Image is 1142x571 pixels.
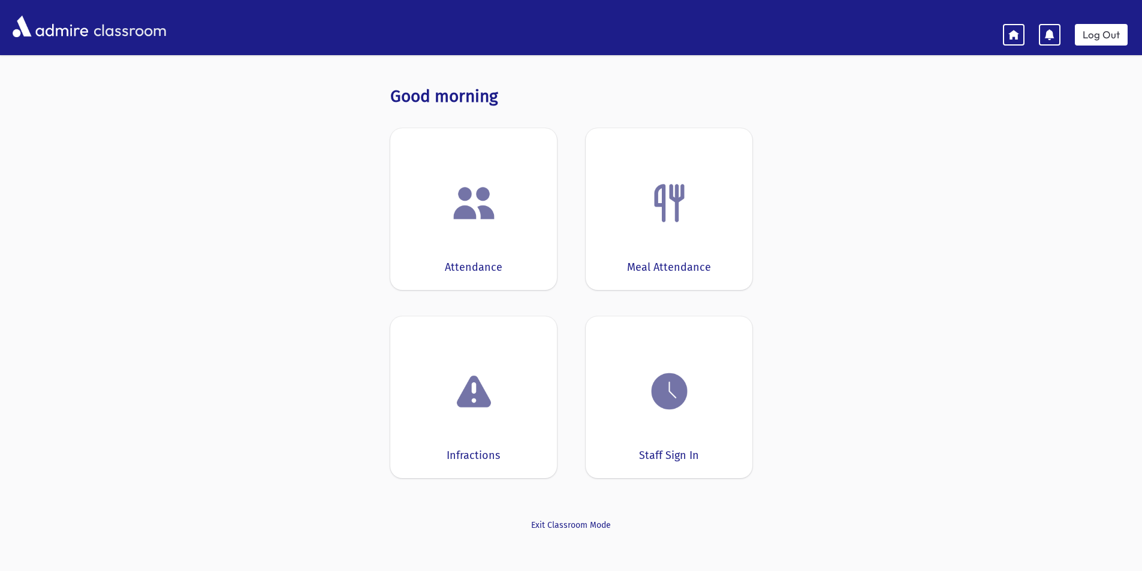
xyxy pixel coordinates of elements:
[647,368,692,414] img: clock.png
[451,180,497,226] img: users.png
[445,259,502,276] div: Attendance
[639,448,699,464] div: Staff Sign In
[451,371,497,416] img: exclamation.png
[647,180,692,226] img: Fork.png
[627,259,711,276] div: Meal Attendance
[390,86,752,107] h3: Good morning
[390,519,752,531] a: Exit Classroom Mode
[10,13,91,40] img: AdmirePro
[447,448,500,464] div: Infractions
[91,11,167,43] span: classroom
[1075,24,1128,46] a: Log Out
